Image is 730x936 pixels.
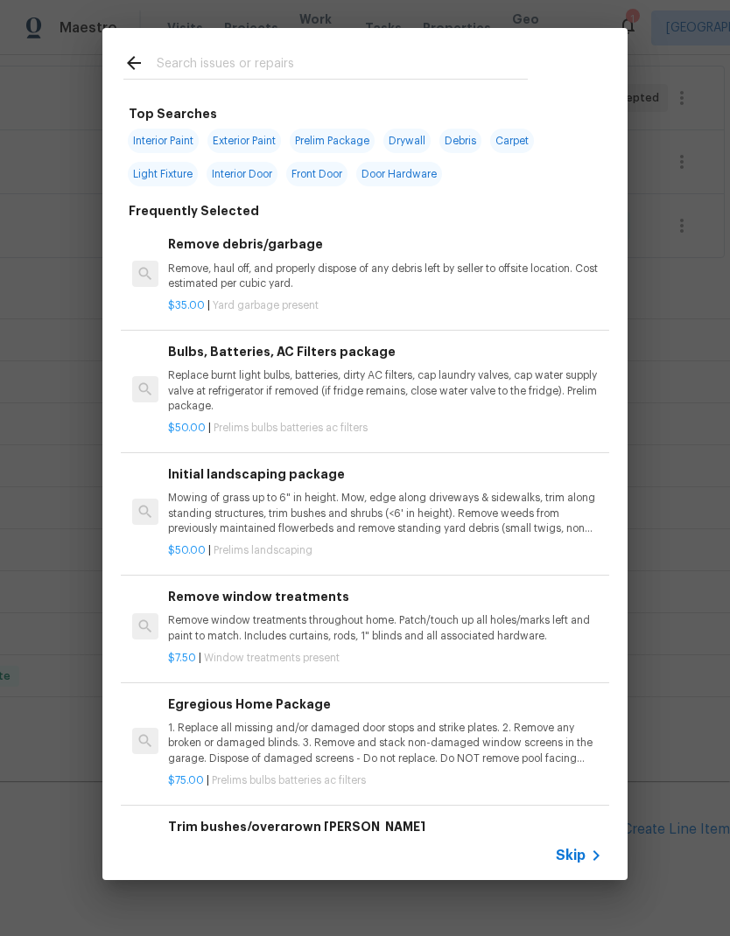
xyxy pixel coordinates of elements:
p: | [168,651,602,666]
span: Prelims landscaping [214,545,312,555]
h6: Remove window treatments [168,587,602,606]
span: Door Hardware [356,162,442,186]
p: | [168,421,602,436]
h6: Initial landscaping package [168,465,602,484]
h6: Egregious Home Package [168,695,602,714]
span: $7.50 [168,653,196,663]
input: Search issues or repairs [157,52,528,79]
span: Skip [556,847,586,864]
span: Exterior Paint [207,129,281,153]
span: Interior Paint [128,129,199,153]
p: Mowing of grass up to 6" in height. Mow, edge along driveways & sidewalks, trim along standing st... [168,491,602,535]
p: Remove, haul off, and properly dispose of any debris left by seller to offsite location. Cost est... [168,262,602,291]
p: | [168,298,602,313]
p: Replace burnt light bulbs, batteries, dirty AC filters, cap laundry valves, cap water supply valv... [168,368,602,413]
span: $35.00 [168,300,205,311]
span: $50.00 [168,545,206,555]
p: | [168,773,602,788]
span: Window treatments present [204,653,340,663]
span: Front Door [286,162,347,186]
h6: Top Searches [129,104,217,123]
h6: Remove debris/garbage [168,234,602,254]
span: Debris [439,129,481,153]
span: Drywall [383,129,431,153]
span: $50.00 [168,423,206,433]
span: Prelims bulbs batteries ac filters [214,423,368,433]
h6: Trim bushes/overgrown [PERSON_NAME] [168,817,602,836]
p: 1. Replace all missing and/or damaged door stops and strike plates. 2. Remove any broken or damag... [168,721,602,765]
span: Interior Door [207,162,277,186]
span: Yard garbage present [213,300,319,311]
h6: Bulbs, Batteries, AC Filters package [168,342,602,361]
p: Remove window treatments throughout home. Patch/touch up all holes/marks left and paint to match.... [168,613,602,643]
span: Light Fixture [128,162,198,186]
span: Carpet [490,129,534,153]
span: $75.00 [168,775,204,786]
p: | [168,543,602,558]
span: Prelim Package [290,129,375,153]
h6: Frequently Selected [129,201,259,220]
span: Prelims bulbs batteries ac filters [212,775,366,786]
